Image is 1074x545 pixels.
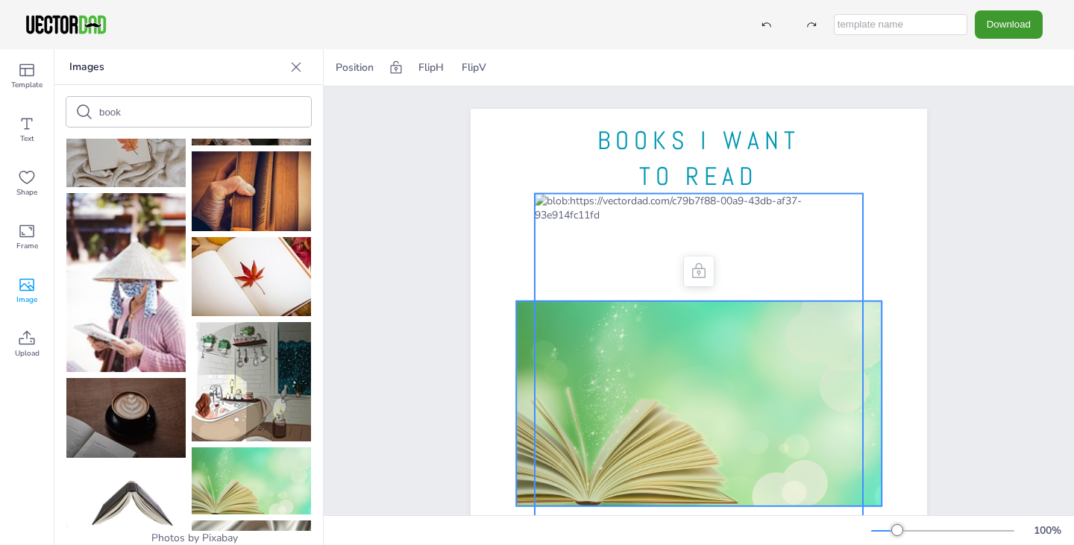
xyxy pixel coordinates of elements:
[66,193,186,372] img: portrait-4489207_150.jpg
[415,57,447,78] span: FlipH
[459,57,489,78] span: FlipV
[11,79,43,91] span: Template
[192,447,311,514] img: book-2160539_150.png
[66,92,186,187] img: book-8295812_150.jpg
[20,133,34,145] span: Text
[16,186,37,198] span: Shape
[24,13,108,36] img: VectorDad-1.png
[1029,523,1065,538] div: 100 %
[192,151,311,231] img: book-8643904_150.jpg
[333,60,377,75] span: Position
[69,49,284,85] p: Images
[16,240,38,252] span: Frame
[54,531,323,545] div: Photos by
[202,531,238,545] a: Pixabay
[15,347,40,359] span: Upload
[16,294,37,306] span: Image
[66,378,186,458] img: coffee-6984075_150.jpg
[834,14,967,35] input: template name
[192,237,311,317] img: maple-leaf-638022_150.jpg
[192,322,311,441] img: book-illustration-8643149_150.jpg
[597,125,800,192] span: BOOKS I WANT TO READ
[66,464,186,543] img: book-2343533_150.png
[975,10,1043,38] button: Download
